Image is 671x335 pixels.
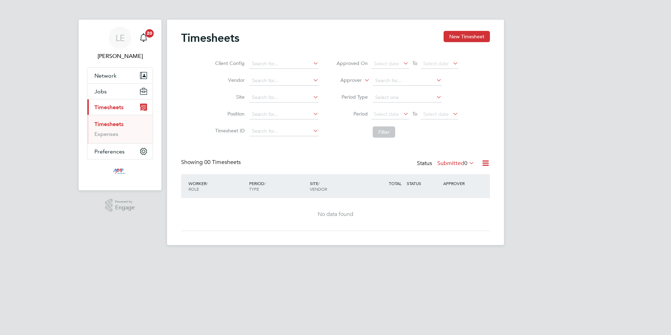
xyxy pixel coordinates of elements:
[310,186,327,192] span: VENDOR
[373,93,442,103] input: Select one
[87,144,153,159] button: Preferences
[188,186,199,192] span: ROLE
[250,126,319,136] input: Search for...
[417,159,476,169] div: Status
[374,60,399,67] span: Select date
[441,177,478,190] div: APPROVER
[206,180,208,186] span: /
[87,68,153,83] button: Network
[110,166,130,178] img: mmpconsultancy-logo-retina.png
[308,177,369,195] div: SITE
[213,77,245,83] label: Vendor
[318,180,320,186] span: /
[213,111,245,117] label: Position
[444,31,490,42] button: New Timesheet
[405,177,441,190] div: STATUS
[250,76,319,86] input: Search for...
[249,186,259,192] span: TYPE
[87,52,153,60] span: Libby Evans
[79,20,161,190] nav: Main navigation
[145,29,154,38] span: 20
[188,211,483,218] div: No data found
[464,160,467,167] span: 0
[213,127,245,134] label: Timesheet ID
[105,199,135,212] a: Powered byEngage
[250,59,319,69] input: Search for...
[423,111,449,117] span: Select date
[336,94,368,100] label: Period Type
[115,199,135,205] span: Powered by
[330,77,362,84] label: Approver
[187,177,247,195] div: WORKER
[410,109,419,118] span: To
[374,111,399,117] span: Select date
[94,131,118,137] a: Expenses
[94,72,117,79] span: Network
[94,104,124,111] span: Timesheets
[137,27,151,49] a: 20
[115,33,125,42] span: LE
[264,180,266,186] span: /
[247,177,308,195] div: PERIOD
[423,60,449,67] span: Select date
[250,93,319,103] input: Search for...
[373,76,442,86] input: Search for...
[94,148,125,155] span: Preferences
[213,60,245,66] label: Client Config
[87,27,153,60] a: LE[PERSON_NAME]
[181,159,242,166] div: Showing
[336,60,368,66] label: Approved On
[87,84,153,99] button: Jobs
[87,99,153,115] button: Timesheets
[213,94,245,100] label: Site
[437,160,474,167] label: Submitted
[204,159,241,166] span: 00 Timesheets
[115,205,135,211] span: Engage
[94,121,124,127] a: Timesheets
[410,59,419,68] span: To
[87,166,153,178] a: Go to home page
[373,126,395,138] button: Filter
[87,115,153,143] div: Timesheets
[389,180,401,186] span: TOTAL
[336,111,368,117] label: Period
[250,110,319,119] input: Search for...
[181,31,239,45] h2: Timesheets
[94,88,107,95] span: Jobs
